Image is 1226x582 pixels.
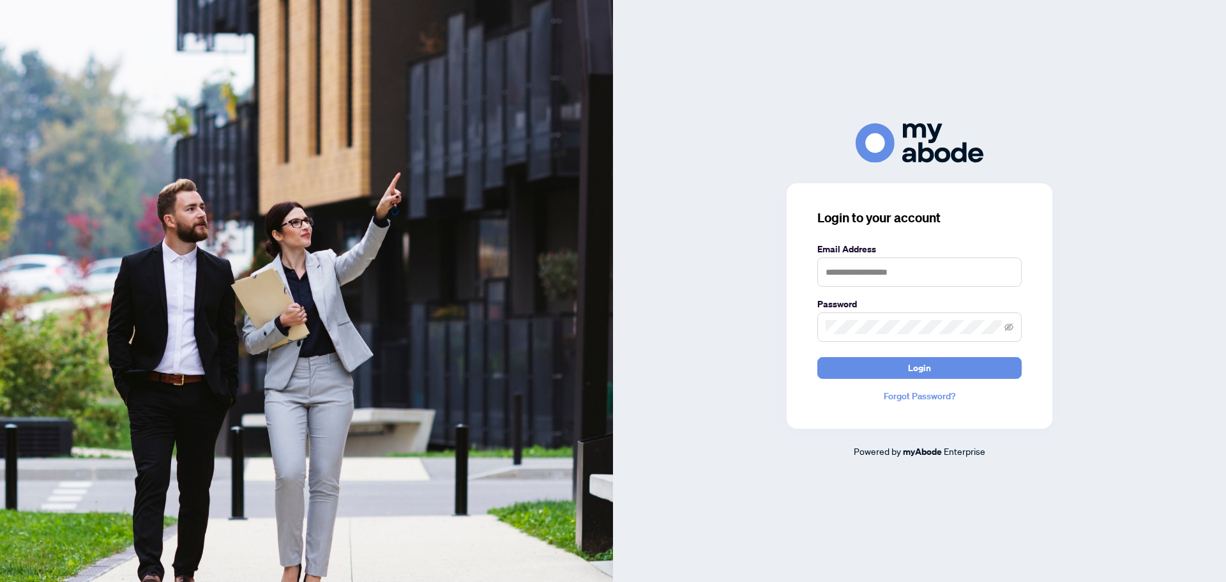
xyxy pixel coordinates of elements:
[1004,323,1013,332] span: eye-invisible
[817,242,1022,256] label: Email Address
[817,389,1022,403] a: Forgot Password?
[817,357,1022,379] button: Login
[903,445,942,459] a: myAbode
[944,445,985,457] span: Enterprise
[817,297,1022,311] label: Password
[856,123,983,162] img: ma-logo
[817,209,1022,227] h3: Login to your account
[908,358,931,378] span: Login
[854,445,901,457] span: Powered by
